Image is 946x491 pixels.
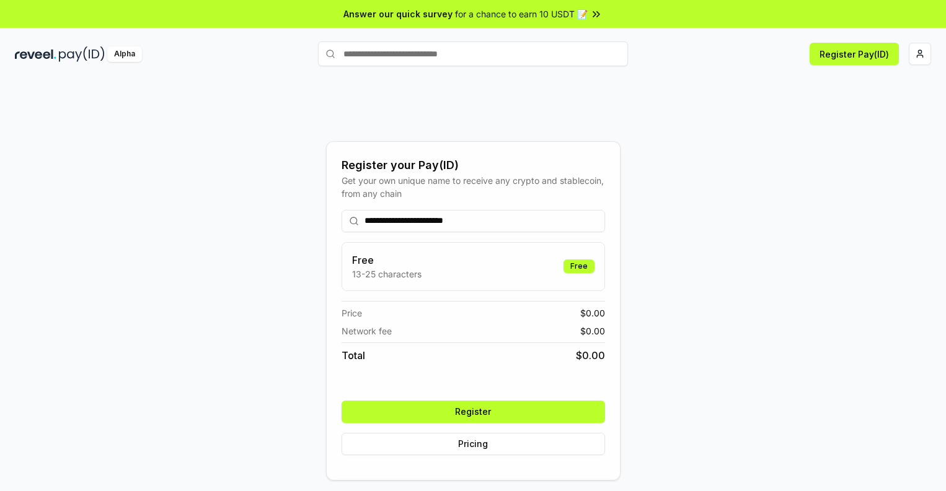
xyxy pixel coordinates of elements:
[342,157,605,174] div: Register your Pay(ID)
[342,324,392,337] span: Network fee
[107,46,142,62] div: Alpha
[59,46,105,62] img: pay_id
[564,259,595,273] div: Free
[342,174,605,200] div: Get your own unique name to receive any crypto and stablecoin, from any chain
[810,43,899,65] button: Register Pay(ID)
[455,7,588,20] span: for a chance to earn 10 USDT 📝
[342,348,365,363] span: Total
[342,401,605,423] button: Register
[343,7,453,20] span: Answer our quick survey
[576,348,605,363] span: $ 0.00
[342,306,362,319] span: Price
[15,46,56,62] img: reveel_dark
[352,267,422,280] p: 13-25 characters
[580,324,605,337] span: $ 0.00
[580,306,605,319] span: $ 0.00
[352,253,422,267] h3: Free
[342,433,605,455] button: Pricing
